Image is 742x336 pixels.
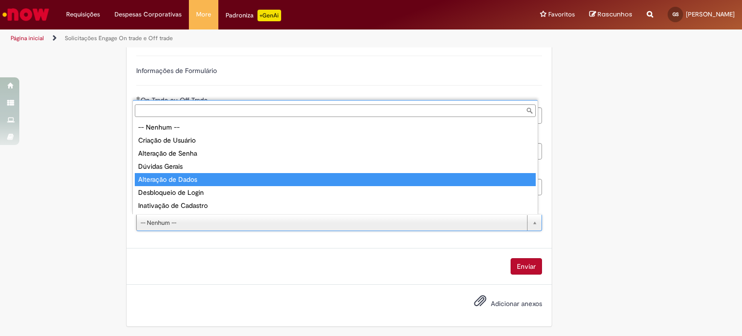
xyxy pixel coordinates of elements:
div: Criação de Usuário [135,134,536,147]
div: Dúvidas Gerais [135,160,536,173]
div: Inativação de Cadastro [135,199,536,212]
div: Desbloqueio de Login [135,186,536,199]
div: Alteração de Dados [135,173,536,186]
ul: Tipo de solicitação [133,119,538,214]
div: Alteração de Senha [135,147,536,160]
div: -- Nenhum -- [135,121,536,134]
